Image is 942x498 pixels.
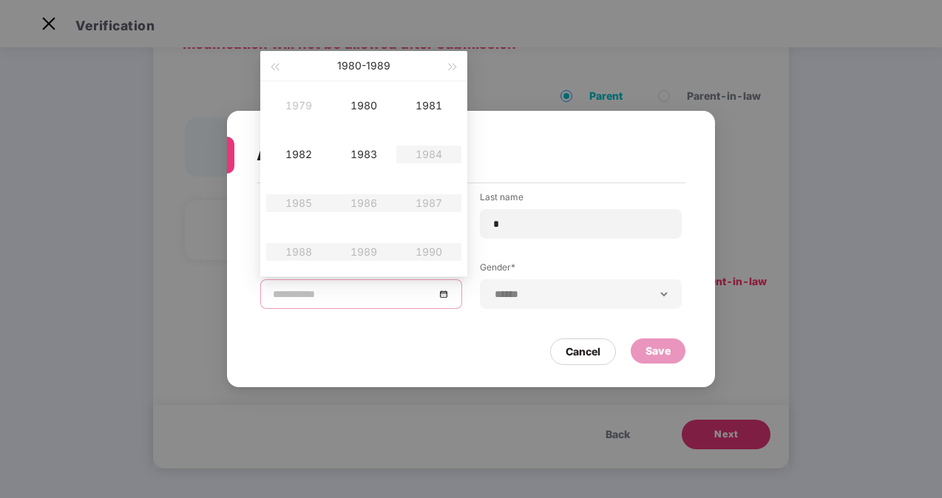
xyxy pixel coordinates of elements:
[266,81,331,130] td: 1979
[337,51,390,81] button: 1980-1989
[480,191,682,209] label: Last name
[331,81,396,130] td: 1980
[331,130,396,179] td: 1983
[407,97,451,115] div: 1981
[342,97,386,115] div: 1980
[396,81,461,130] td: 1981
[257,126,650,183] div: Add Mother
[645,343,671,359] div: Save
[480,261,682,279] label: Gender*
[266,130,331,179] td: 1982
[566,344,600,360] div: Cancel
[342,146,386,163] div: 1983
[277,146,321,163] div: 1982
[277,97,321,115] div: 1979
